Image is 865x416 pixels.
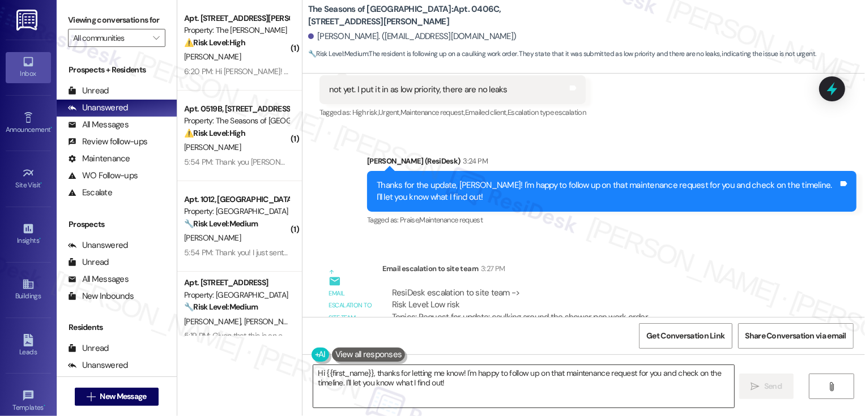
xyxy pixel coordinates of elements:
[184,157,309,167] div: 5:54 PM: Thank you [PERSON_NAME].
[184,218,258,229] strong: 🔧 Risk Level: Medium
[41,179,42,187] span: •
[6,219,51,250] a: Insights •
[184,277,289,289] div: Apt. [STREET_ADDRESS]
[184,205,289,217] div: Property: [GEOGRAPHIC_DATA]
[16,10,40,31] img: ResiDesk Logo
[745,330,846,342] span: Share Conversation via email
[646,330,725,342] span: Get Conversation Link
[400,108,465,117] span: Maintenance request ,
[153,33,159,42] i: 
[184,142,241,152] span: [PERSON_NAME]
[420,215,483,225] span: Maintenance request
[68,187,112,199] div: Escalate
[329,84,508,96] div: not yet. I put it in as low priority, there are no leaks
[57,321,177,333] div: Residents
[184,24,289,36] div: Property: The [PERSON_NAME]
[68,239,128,251] div: Unanswered
[184,103,289,115] div: Apt. 0519B, [STREET_ADDRESS][PERSON_NAME]
[6,164,51,194] a: Site Visit •
[377,179,838,204] div: Thanks for the update, [PERSON_NAME]! I'm happy to follow up on that maintenance request for you ...
[184,289,289,301] div: Property: [GEOGRAPHIC_DATA]
[639,323,732,349] button: Get Conversation Link
[319,104,586,121] div: Tagged as:
[6,331,51,361] a: Leads
[50,124,52,132] span: •
[184,194,289,205] div: Apt. 1012, [GEOGRAPHIC_DATA]
[400,215,419,225] span: Praise ,
[68,119,129,131] div: All Messages
[308,31,517,42] div: [PERSON_NAME]. ([EMAIL_ADDRESS][DOMAIN_NAME])
[367,155,857,171] div: [PERSON_NAME] (ResiDesk)
[367,212,857,228] div: Tagged as:
[313,365,734,408] textarea: Hi {{first_name}}, thanks for letting me know! I'm happy to follow up on that maintenance request...
[68,273,129,285] div: All Messages
[68,256,109,268] div: Unread
[68,102,128,114] div: Unanswered
[57,64,177,76] div: Prospects + Residents
[751,382,760,391] i: 
[184,12,289,24] div: Apt. [STREET_ADDRESS][PERSON_NAME]
[68,342,109,354] div: Unread
[184,331,654,341] div: 5:19 PM: Given that this is an expensive luxury property it seems a standard ask that gym equipme...
[39,235,41,243] span: •
[6,52,51,83] a: Inbox
[828,382,836,391] i: 
[184,66,858,76] div: 6:20 PM: Hi [PERSON_NAME]! Thanks... I reached out to [GEOGRAPHIC_DATA] but havent heard back yet...
[329,288,373,324] div: Email escalation to site team
[308,3,535,28] b: The Seasons of [GEOGRAPHIC_DATA]: Apt. 0406C, [STREET_ADDRESS][PERSON_NAME]
[57,218,177,230] div: Prospects
[184,316,244,327] span: [PERSON_NAME]
[184,128,245,138] strong: ⚠️ Risk Level: High
[478,263,505,275] div: 3:27 PM
[308,48,816,60] span: : The resident is following up on a caulking work order. They state that it was submitted as low ...
[461,155,488,167] div: 3:24 PM
[44,402,45,410] span: •
[184,115,289,127] div: Property: The Seasons of [GEOGRAPHIC_DATA]
[739,374,794,399] button: Send
[75,388,159,406] button: New Message
[465,108,508,117] span: Emailed client ,
[184,52,241,62] span: [PERSON_NAME]
[308,49,368,58] strong: 🔧 Risk Level: Medium
[68,170,138,182] div: WO Follow-ups
[68,11,165,29] label: Viewing conversations for
[508,108,586,117] span: Escalation type escalation
[68,136,147,148] div: Review follow-ups
[100,391,146,402] span: New Message
[184,302,258,312] strong: 🔧 Risk Level: Medium
[68,359,128,371] div: Unanswered
[392,287,799,336] div: ResiDesk escalation to site team -> Risk Level: Low risk Topics: Request for update: caulking aro...
[184,37,245,48] strong: ⚠️ Risk Level: High
[352,108,379,117] span: High risk ,
[764,380,782,392] span: Send
[378,108,400,117] span: Urgent ,
[184,233,241,243] span: [PERSON_NAME]
[184,247,427,258] div: 5:54 PM: Thank you! I just sent them a note. I'm sure it'll be handled quickly
[73,29,147,47] input: All communities
[68,85,109,97] div: Unread
[382,263,809,278] div: Email escalation to site team
[244,316,300,327] span: [PERSON_NAME]
[6,275,51,305] a: Buildings
[68,153,130,165] div: Maintenance
[68,290,134,302] div: New Inbounds
[738,323,854,349] button: Share Conversation via email
[87,392,95,401] i: 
